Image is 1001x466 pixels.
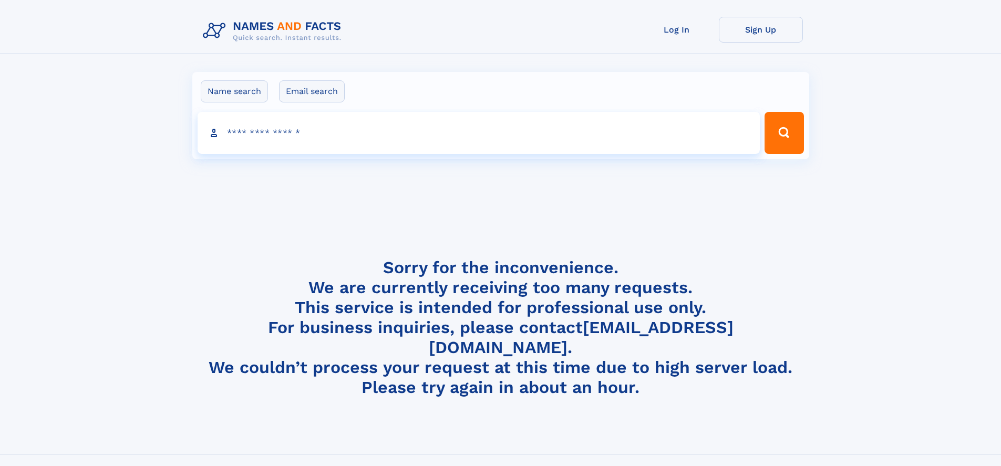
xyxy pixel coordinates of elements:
[279,80,345,102] label: Email search
[199,17,350,45] img: Logo Names and Facts
[198,112,760,154] input: search input
[429,317,734,357] a: [EMAIL_ADDRESS][DOMAIN_NAME]
[635,17,719,43] a: Log In
[201,80,268,102] label: Name search
[719,17,803,43] a: Sign Up
[199,257,803,398] h4: Sorry for the inconvenience. We are currently receiving too many requests. This service is intend...
[765,112,803,154] button: Search Button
